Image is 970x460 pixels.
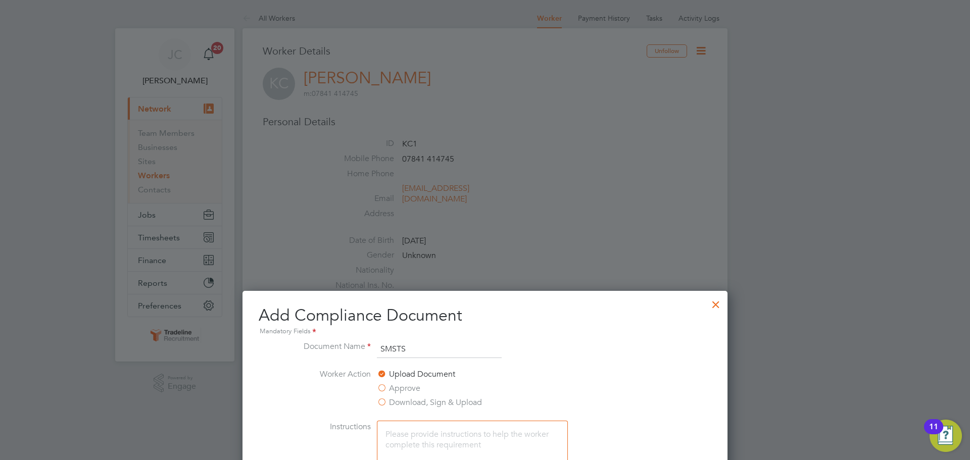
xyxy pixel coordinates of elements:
label: Worker Action [295,368,371,408]
button: Open Resource Center, 11 new notifications [930,420,962,452]
label: Approve [377,382,420,394]
h2: Add Compliance Document [259,305,711,337]
label: Download, Sign & Upload [377,396,482,408]
label: Document Name [295,340,371,356]
div: 11 [929,427,938,440]
label: Upload Document [377,368,455,380]
div: Mandatory Fields [259,326,711,337]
